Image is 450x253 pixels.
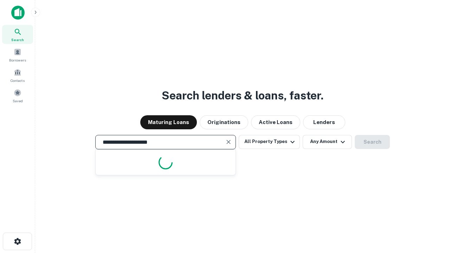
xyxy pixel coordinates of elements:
[303,115,345,129] button: Lenders
[2,86,33,105] a: Saved
[224,137,233,147] button: Clear
[200,115,248,129] button: Originations
[11,78,25,83] span: Contacts
[2,66,33,85] a: Contacts
[415,197,450,231] iframe: Chat Widget
[140,115,197,129] button: Maturing Loans
[162,87,323,104] h3: Search lenders & loans, faster.
[2,25,33,44] a: Search
[303,135,352,149] button: Any Amount
[239,135,300,149] button: All Property Types
[251,115,300,129] button: Active Loans
[13,98,23,104] span: Saved
[2,45,33,64] a: Borrowers
[11,6,25,20] img: capitalize-icon.png
[11,37,24,43] span: Search
[9,57,26,63] span: Borrowers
